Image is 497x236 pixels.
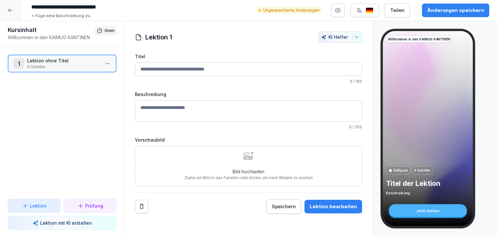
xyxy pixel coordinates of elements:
p: / 150 [135,79,362,84]
div: Lektion bearbeiten [310,203,357,210]
div: 1Lektion ohne Titel0 Schritte [8,55,116,72]
img: de.svg [366,7,373,14]
p: Beschreibung [386,190,470,196]
button: Prüfung [64,199,116,213]
label: Titel [135,53,362,60]
p: + Füge eine Beschreibung zu [31,13,90,19]
button: Teilen [385,3,410,17]
div: KI Helfer [321,34,359,40]
button: Lektion [8,199,61,213]
h1: Lektion 1 [145,32,172,42]
button: Speichern [266,199,301,214]
div: Teilen [390,7,404,14]
p: Ziehe ein Bild in das Fenster oder klicke, um nach Bildern zu suchen [184,175,313,181]
div: Speichern [272,203,296,210]
p: Ungespeicherte Änderungen [263,7,319,13]
button: Lektion mit KI erstellen [8,216,116,230]
button: KI Helfer [318,31,362,43]
div: Änderungen speichern [427,7,484,14]
label: Vorschaubild [135,136,362,143]
p: 0 min [105,27,115,34]
button: Lektion bearbeiten [304,200,362,213]
p: Titel der Lektion [386,179,470,188]
p: Prüfung [85,202,103,209]
button: Änderungen speichern [422,4,489,17]
p: 0 Schritte [414,168,430,173]
button: Remove [135,200,149,213]
h1: Kursinhalt [8,26,95,34]
p: Lektion [30,202,47,209]
p: Lektion mit KI erstellen [40,220,92,226]
p: / 250 [135,124,362,130]
p: 0 Schritte [27,64,100,70]
span: 0 [350,79,352,84]
p: Bild hochladen [184,168,313,175]
p: Lektion ohne Titel [27,57,100,64]
div: 1 [14,59,24,69]
p: Fällig am [393,168,408,173]
span: 0 [349,124,352,129]
p: Willkommen in den KAIMUG KANTINEN [8,34,95,41]
div: Jetzt starten [389,204,467,217]
label: Beschreibung [135,91,166,98]
p: Willkommen in den KAIMUG KANTINEN [388,37,450,42]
